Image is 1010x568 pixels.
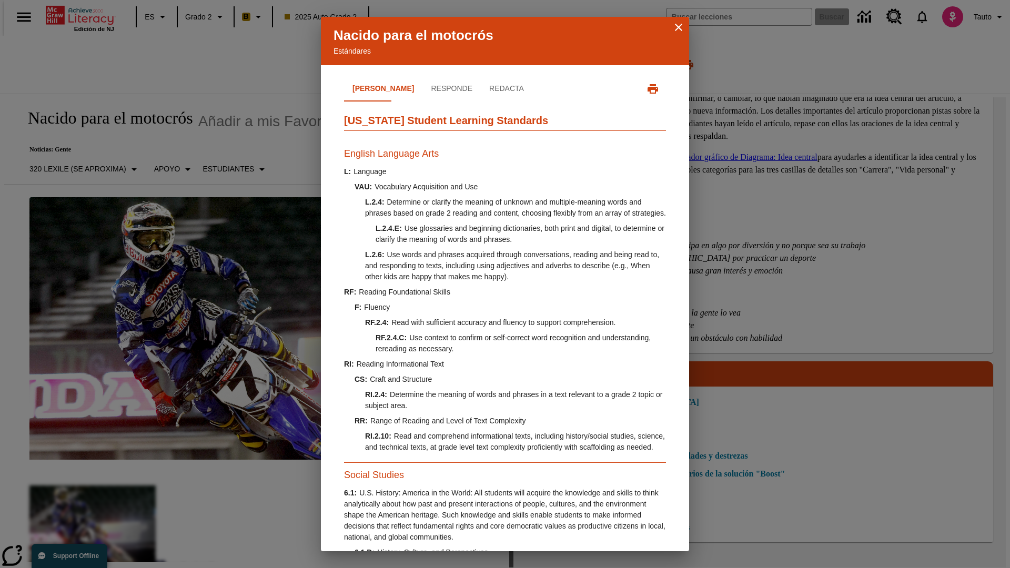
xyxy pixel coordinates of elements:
span: Use words and phrases acquired through conversations, reading and being read to, and responding t... [365,250,659,281]
span: RI.2.10 : [365,432,391,440]
span: CS : [355,375,367,383]
span: Craft and Structure [370,375,432,383]
h2: [US_STATE] Student Learning Standards [344,113,666,131]
p: Nacido para el motocrós [334,25,676,46]
span: L.2.4.E : [376,224,402,232]
h3: Social Studies [344,468,666,482]
button: Redacta. [481,76,532,102]
span: Vocabulary Acquisition and Use [375,182,478,191]
span: Reading Foundational Skills [359,288,450,296]
div: Navegación por la pestaña Estándares [344,76,532,102]
span: Determine or clarify the meaning of unknown and multiple-meaning words and phrases based on grade... [365,198,666,217]
span: Fluency [364,303,390,311]
span: RR : [355,417,368,425]
span: Use context to confirm or self-correct word recognition and understanding, rereading as necessary. [376,333,651,353]
span: Read with sufficient accuracy and fluency to support comprehension. [391,318,615,327]
span: RF.2.4 : [365,318,389,327]
span: L : [344,167,351,176]
span: Reading Informational Text [357,360,444,368]
span: Language [353,167,386,176]
span: Range of Reading and Level of Text Complexity [370,417,526,425]
span: RF.2.4.C : [376,333,407,342]
span: Read and comprehend informational texts, including history/social studies, science, and technical... [365,432,665,451]
span: Determine the meaning of words and phrases in a text relevant to a grade 2 topic or subject area. [365,390,662,410]
button: Lee. [344,76,422,102]
span: L.2.6 : [365,250,385,259]
span: VAU : [355,182,372,191]
button: Responde. [422,76,481,102]
span: Use glossaries and beginning dictionaries, both print and digital, to determine or clarify the me... [376,224,664,244]
p: Estándares [334,46,676,57]
span: History, Culture, and Perspectives [377,548,488,556]
span: RF : [344,288,356,296]
div: Lee. [344,141,666,567]
span: U.S. History: America in the World: All students will acquire the knowledge and skills to think a... [344,489,665,541]
span: RI : [344,360,354,368]
button: Cerrar [672,21,685,34]
span: 6.1 : [344,489,357,497]
button: Imprimir [640,76,666,102]
h3: English Language Arts [344,147,666,161]
span: F : [355,303,361,311]
span: L.2.4 : [365,198,385,206]
span: RI.2.4 : [365,390,387,399]
span: 6.1.D : [355,548,375,556]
